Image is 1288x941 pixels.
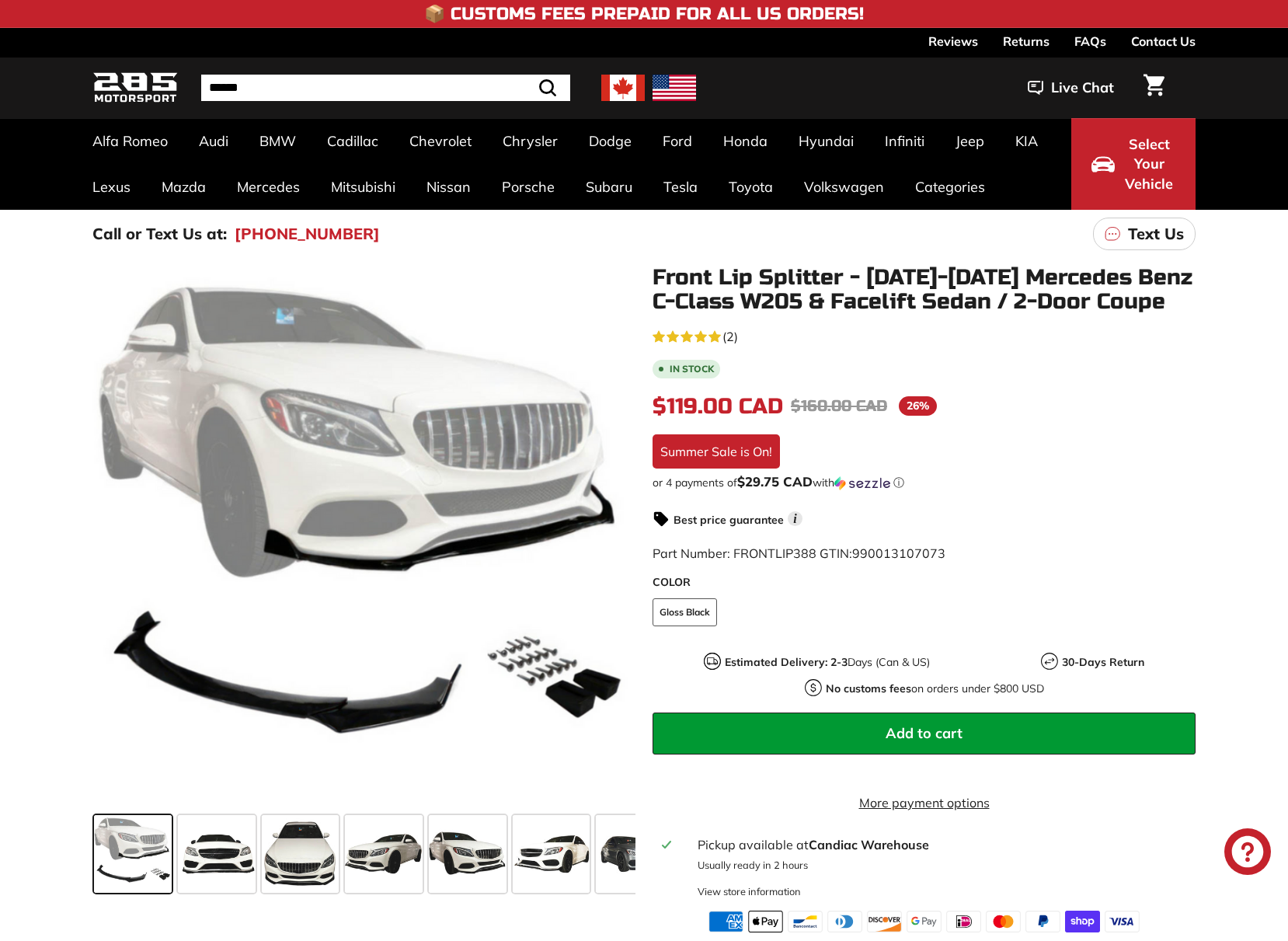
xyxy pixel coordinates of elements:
img: diners_club [827,911,862,932]
img: paypal [1025,911,1060,932]
button: Add to cart [653,713,1196,755]
a: KIA [1000,118,1053,164]
a: Chevrolet [394,118,487,164]
a: Lexus [77,164,146,210]
a: Cadillac [312,118,394,164]
a: Hyundai [783,118,869,164]
div: or 4 payments of with [653,475,1196,490]
span: Live Chat [1051,78,1114,98]
img: american_express [708,911,743,932]
button: Select Your Vehicle [1071,118,1196,210]
p: Days (Can & US) [725,654,930,671]
a: Honda [708,118,783,164]
span: (2) [722,327,738,346]
p: Usually ready in 2 hours [698,858,1186,873]
a: Chrysler [487,118,573,164]
img: shopify_pay [1065,911,1100,932]
span: 26% [899,396,937,416]
a: More payment options [653,793,1196,812]
inbox-online-store-chat: Shopify online store chat [1220,828,1276,879]
a: 5.0 rating (2 votes) [653,326,1196,346]
button: Live Chat [1008,68,1134,107]
strong: Candiac Warehouse [809,837,929,852]
img: bancontact [788,911,823,932]
span: Part Number: FRONTLIP388 GTIN: [653,545,945,561]
a: Jeep [940,118,1000,164]
span: $119.00 CAD [653,393,783,420]
a: Alfa Romeo [77,118,183,164]
a: Reviews [928,28,978,54]
p: Text Us [1128,222,1184,246]
div: Pickup available at [698,835,1186,854]
p: Call or Text Us at: [92,222,227,246]
strong: No customs fees [826,681,911,695]
img: google_pay [907,911,942,932]
img: ideal [946,911,981,932]
label: COLOR [653,574,1196,591]
a: Infiniti [869,118,940,164]
h4: 📦 Customs Fees Prepaid for All US Orders! [424,5,864,23]
div: or 4 payments of$29.75 CADwithSezzle Click to learn more about Sezzle [653,475,1196,490]
a: Subaru [570,164,648,210]
a: Volkswagen [788,164,900,210]
a: BMW [244,118,312,164]
b: In stock [670,364,714,374]
a: Nissan [411,164,486,210]
a: Porsche [486,164,570,210]
span: i [788,511,802,526]
a: [PHONE_NUMBER] [235,222,380,246]
img: master [986,911,1021,932]
a: Mercedes [221,164,315,210]
strong: 30-Days Return [1062,655,1144,669]
a: Audi [183,118,244,164]
img: visa [1105,911,1140,932]
a: Mazda [146,164,221,210]
a: Text Us [1093,218,1196,250]
img: apple_pay [748,911,783,932]
span: Add to cart [886,724,963,742]
a: Cart [1134,61,1174,114]
a: Toyota [713,164,788,210]
a: FAQs [1074,28,1106,54]
a: Categories [900,164,1001,210]
p: on orders under $800 USD [826,681,1044,697]
a: Tesla [648,164,713,210]
h1: Front Lip Splitter - [DATE]-[DATE] Mercedes Benz C-Class W205 & Facelift Sedan / 2-Door Coupe [653,266,1196,314]
strong: Best price guarantee [674,513,784,527]
a: Returns [1003,28,1050,54]
strong: Estimated Delivery: 2-3 [725,655,848,669]
span: Select Your Vehicle [1123,134,1175,194]
span: 990013107073 [852,545,945,561]
a: Dodge [573,118,647,164]
div: Summer Sale is On! [653,434,780,469]
a: Mitsubishi [315,164,411,210]
span: $160.00 CAD [791,396,887,416]
img: Logo_285_Motorsport_areodynamics_components [92,70,178,106]
img: discover [867,911,902,932]
a: Contact Us [1131,28,1196,54]
a: Ford [647,118,708,164]
span: $29.75 CAD [737,473,813,490]
input: Search [201,75,570,101]
img: Sezzle [834,476,890,490]
div: View store information [698,884,801,899]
